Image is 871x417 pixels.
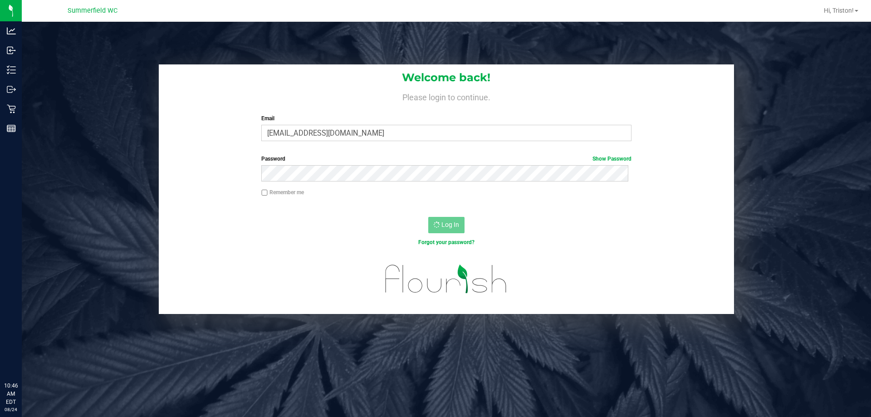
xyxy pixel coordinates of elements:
[261,114,631,123] label: Email
[7,124,16,133] inline-svg: Reports
[7,46,16,55] inline-svg: Inbound
[4,382,18,406] p: 10:46 AM EDT
[592,156,631,162] a: Show Password
[7,26,16,35] inline-svg: Analytics
[4,406,18,413] p: 08/24
[441,221,459,228] span: Log In
[261,190,268,196] input: Remember me
[159,91,734,102] h4: Please login to continue.
[824,7,854,14] span: Hi, Triston!
[68,7,117,15] span: Summerfield WC
[261,188,304,196] label: Remember me
[261,156,285,162] span: Password
[7,85,16,94] inline-svg: Outbound
[428,217,465,233] button: Log In
[7,65,16,74] inline-svg: Inventory
[418,239,475,245] a: Forgot your password?
[7,104,16,113] inline-svg: Retail
[159,72,734,83] h1: Welcome back!
[374,256,518,302] img: flourish_logo.svg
